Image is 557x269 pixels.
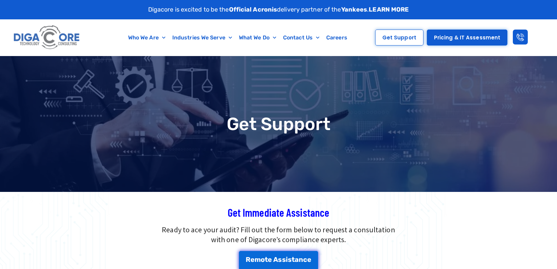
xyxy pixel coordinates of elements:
span: i [286,256,288,263]
span: c [303,256,307,263]
span: s [288,256,292,263]
a: Careers [323,30,351,46]
span: a [295,256,299,263]
a: LEARN MORE [369,6,409,13]
nav: Menu [111,30,365,46]
span: A [273,256,278,263]
strong: Yankees [341,6,367,13]
h1: Get Support [3,115,554,133]
a: Get Support [375,30,423,46]
span: Get Support [382,35,416,40]
span: e [250,256,255,263]
img: Digacore logo 1 [12,23,82,52]
span: m [255,256,261,263]
span: s [278,256,282,263]
span: n [299,256,303,263]
span: t [265,256,268,263]
span: o [261,256,265,263]
p: Digacore is excited to be the delivery partner of the . [148,5,409,14]
span: e [307,256,311,263]
a: Who We Are [125,30,169,46]
a: Contact Us [280,30,323,46]
a: Industries We Serve [169,30,236,46]
a: Pricing & IT Assessment [427,30,507,46]
span: t [292,256,295,263]
span: s [282,256,286,263]
strong: Official Acronis [229,6,277,13]
p: Ready to ace your audit? Fill out the form below to request a consultation with one of Digacore’s... [61,225,496,245]
span: e [268,256,272,263]
span: Get Immediate Assistance [228,206,329,219]
a: What We Do [236,30,280,46]
span: Pricing & IT Assessment [434,35,500,40]
span: R [246,256,250,263]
